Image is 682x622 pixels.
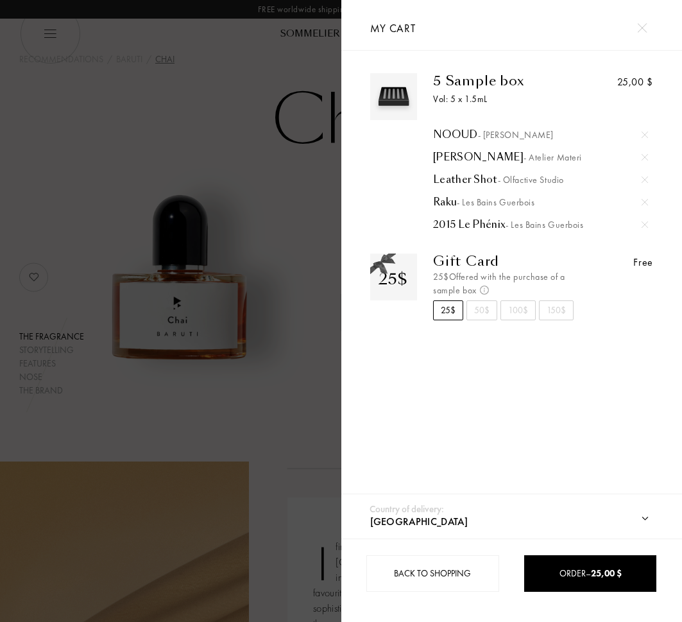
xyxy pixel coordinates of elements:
div: Country of delivery: [370,502,444,517]
div: 25,00 $ [617,74,653,90]
img: cross.svg [642,177,648,183]
img: gift_n.png [370,254,396,275]
img: info_voucher.png [480,286,489,295]
div: 25$ [433,300,463,320]
span: - Les Bains Guerbois [457,196,534,208]
a: 2015 Le Phénix- Les Bains Guerbois [433,218,648,231]
img: cross.svg [642,132,648,138]
a: Raku- Les Bains Guerbois [433,196,648,209]
div: [PERSON_NAME] [433,151,648,164]
img: cross.svg [642,154,648,160]
div: 100$ [500,300,536,320]
span: - [PERSON_NAME] [478,129,554,141]
div: Gift Card [433,254,583,269]
div: 5 Sample box [433,73,583,89]
img: cross.svg [642,221,648,228]
img: cross.svg [637,23,647,33]
span: - Atelier Materi [524,151,582,163]
div: Free [633,255,653,270]
div: Vol: 5 x 1.5mL [433,92,583,106]
div: 25$ Offered with the purchase of a sample box [433,270,583,297]
img: cross.svg [642,199,648,205]
div: 50$ [466,300,497,320]
div: 150$ [539,300,574,320]
a: Leather Shot- Olfactive Studio [433,173,648,186]
div: Back to shopping [366,555,499,592]
div: 25$ [379,268,408,291]
div: Raku [433,196,648,209]
a: NOOUD- [PERSON_NAME] [433,128,648,141]
div: 2015 Le Phénix [433,218,648,231]
a: [PERSON_NAME]- Atelier Materi [433,151,648,164]
span: My cart [370,21,416,35]
img: box_5.svg [373,76,414,117]
span: - Les Bains Guerbois [506,219,583,230]
span: - Olfactive Studio [498,174,564,186]
div: Leather Shot [433,173,648,186]
span: Order – [559,567,622,579]
span: 25,00 $ [591,567,622,579]
div: NOOUD [433,128,648,141]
